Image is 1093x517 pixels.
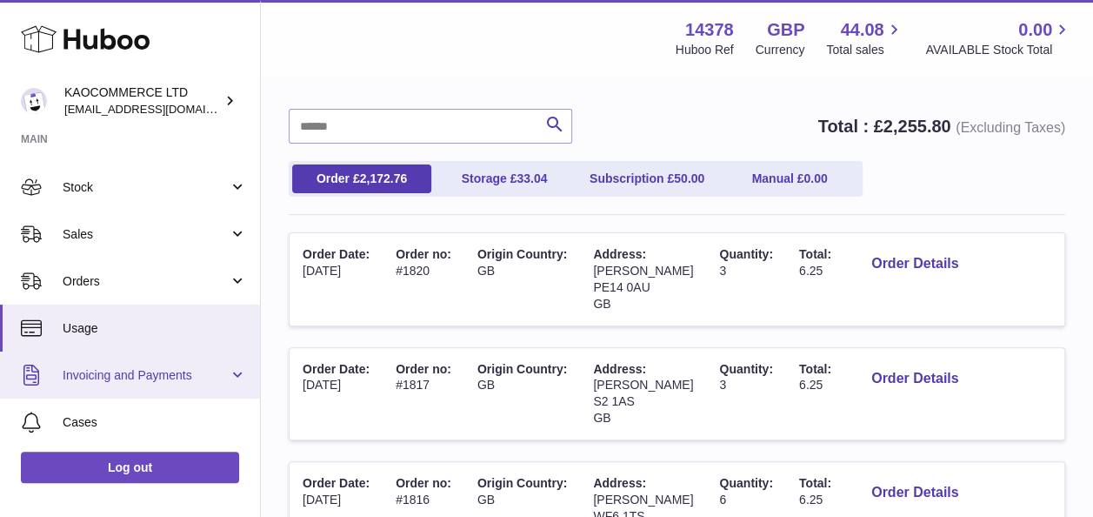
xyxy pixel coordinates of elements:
span: [PERSON_NAME] [593,493,693,507]
span: Order Date: [303,362,370,376]
td: [DATE] [290,233,383,326]
td: 3 [706,348,785,440]
span: 44.08 [840,18,883,42]
span: 2,255.80 [883,117,951,136]
span: Address: [593,362,646,376]
span: [PERSON_NAME] [593,378,693,392]
span: Stock [63,179,229,196]
a: Manual £0.00 [720,164,859,193]
span: 0.00 [1018,18,1052,42]
span: Origin Country: [477,362,567,376]
span: Order Date: [303,247,370,261]
a: 44.08 Total sales [826,18,903,58]
div: Currency [756,42,805,58]
strong: Total : £ [817,117,1065,136]
span: [EMAIL_ADDRESS][DOMAIN_NAME] [64,102,256,116]
span: 6.25 [799,264,823,278]
a: Storage £33.04 [435,164,574,193]
strong: 14378 [685,18,734,42]
span: Order Date: [303,476,370,490]
span: Usage [63,320,247,337]
span: 2,172.76 [360,171,408,185]
td: GB [464,348,580,440]
td: GB [464,233,580,326]
span: Total: [799,247,831,261]
span: Quantity: [719,247,772,261]
button: Order Details [857,246,972,282]
a: Order £2,172.76 [292,164,431,193]
img: internalAdmin-14378@internal.huboo.com [21,88,47,114]
td: [DATE] [290,348,383,440]
a: Subscription £50.00 [577,164,716,193]
td: #1820 [383,233,464,326]
span: [PERSON_NAME] [593,264,693,278]
span: Order no: [396,476,451,490]
div: Huboo Ref [676,42,734,58]
span: Origin Country: [477,247,567,261]
span: 0.00 [803,171,827,185]
span: S2 1AS [593,394,634,408]
span: AVAILABLE Stock Total [925,42,1072,58]
span: 6.25 [799,378,823,392]
span: PE14 0AU [593,280,650,294]
span: Cases [63,414,247,431]
span: 33.04 [517,171,547,185]
span: Quantity: [719,476,772,490]
span: Order no: [396,362,451,376]
span: Total sales [826,42,903,58]
div: KAOCOMMERCE LTD [64,84,221,117]
span: (Excluding Taxes) [956,120,1065,135]
span: Order no: [396,247,451,261]
button: Order Details [857,361,972,397]
span: 6.25 [799,493,823,507]
span: Orders [63,273,229,290]
span: Address: [593,476,646,490]
a: 0.00 AVAILABLE Stock Total [925,18,1072,58]
span: Quantity: [719,362,772,376]
span: GB [593,411,610,425]
span: Total: [799,476,831,490]
td: 3 [706,233,785,326]
span: Invoicing and Payments [63,367,229,384]
span: Origin Country: [477,476,567,490]
span: Address: [593,247,646,261]
strong: GBP [767,18,804,42]
td: #1817 [383,348,464,440]
span: Total: [799,362,831,376]
span: GB [593,297,610,311]
a: Log out [21,452,239,483]
span: 50.00 [674,171,704,185]
button: Order Details [857,475,972,511]
span: Sales [63,226,229,243]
